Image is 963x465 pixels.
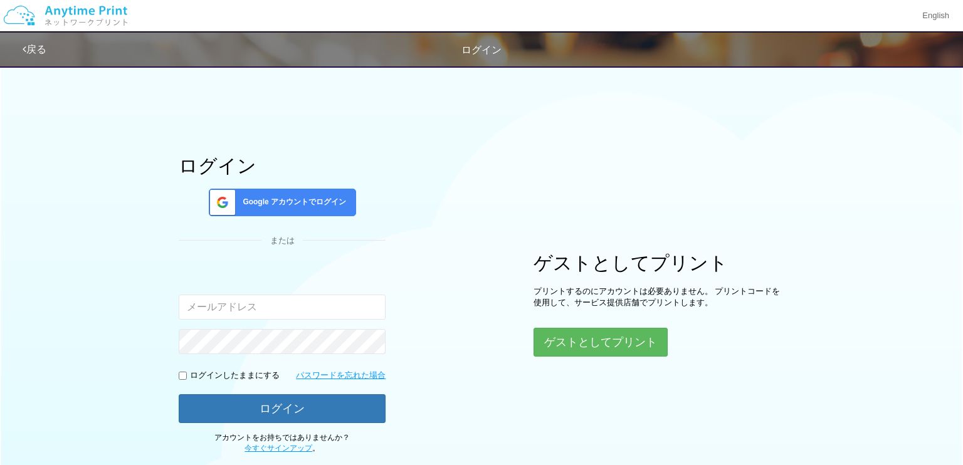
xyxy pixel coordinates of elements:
a: 戻る [23,44,46,55]
span: Google アカウントでログイン [238,197,346,207]
button: ゲストとしてプリント [534,328,668,357]
h1: ログイン [179,155,386,176]
h1: ゲストとしてプリント [534,253,784,273]
p: アカウントをお持ちではありませんか？ [179,432,386,454]
span: ログイン [461,44,502,55]
a: パスワードを忘れた場合 [296,370,386,382]
a: 今すぐサインアップ [245,444,312,452]
div: または [179,235,386,247]
span: 。 [245,444,320,452]
input: メールアドレス [179,295,386,320]
p: プリントするのにアカウントは必要ありません。 プリントコードを使用して、サービス提供店舗でプリントします。 [534,286,784,309]
p: ログインしたままにする [190,370,280,382]
button: ログイン [179,394,386,423]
